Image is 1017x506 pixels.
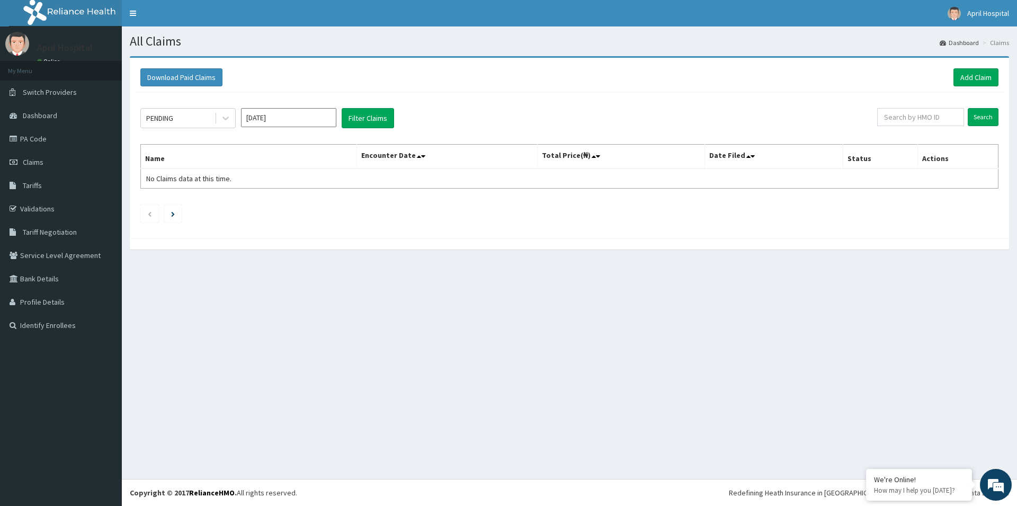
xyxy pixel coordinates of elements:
[729,487,1009,498] div: Redefining Heath Insurance in [GEOGRAPHIC_DATA] using Telemedicine and Data Science!
[189,488,235,498] a: RelianceHMO
[342,108,394,128] button: Filter Claims
[877,108,964,126] input: Search by HMO ID
[948,7,961,20] img: User Image
[953,68,998,86] a: Add Claim
[874,486,964,495] p: How may I help you today?
[171,209,175,218] a: Next page
[704,145,843,169] th: Date Filed
[130,34,1009,48] h1: All Claims
[241,108,336,127] input: Select Month and Year
[23,87,77,97] span: Switch Providers
[23,111,57,120] span: Dashboard
[874,475,964,484] div: We're Online!
[146,174,231,183] span: No Claims data at this time.
[23,181,42,190] span: Tariffs
[537,145,704,169] th: Total Price(₦)
[140,68,222,86] button: Download Paid Claims
[130,488,237,498] strong: Copyright © 2017 .
[968,108,998,126] input: Search
[23,227,77,237] span: Tariff Negotiation
[37,58,63,65] a: Online
[917,145,998,169] th: Actions
[967,8,1009,18] span: April Hospital
[940,38,979,47] a: Dashboard
[122,479,1017,506] footer: All rights reserved.
[146,113,173,123] div: PENDING
[980,38,1009,47] li: Claims
[141,145,357,169] th: Name
[5,32,29,56] img: User Image
[37,43,93,52] p: April Hospital
[147,209,152,218] a: Previous page
[843,145,917,169] th: Status
[356,145,537,169] th: Encounter Date
[23,157,43,167] span: Claims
